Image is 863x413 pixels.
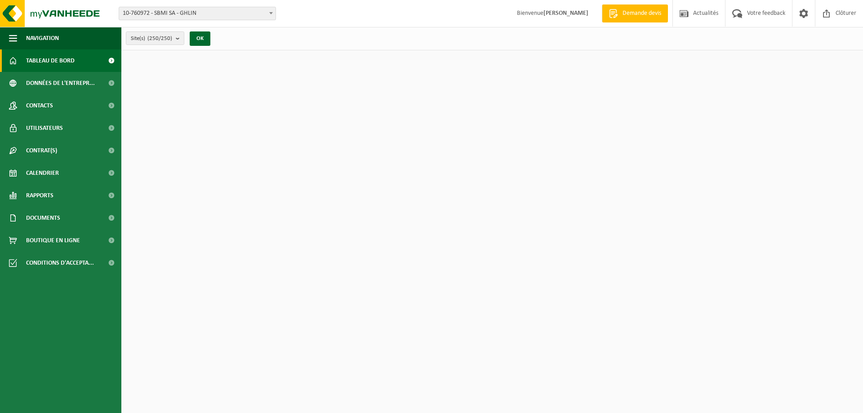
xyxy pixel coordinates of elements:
[131,32,172,45] span: Site(s)
[190,31,210,46] button: OK
[620,9,663,18] span: Demande devis
[543,10,588,17] strong: [PERSON_NAME]
[26,229,80,252] span: Boutique en ligne
[26,207,60,229] span: Documents
[26,94,53,117] span: Contacts
[26,27,59,49] span: Navigation
[119,7,276,20] span: 10-760972 - SBMI SA - GHLIN
[26,162,59,184] span: Calendrier
[26,49,75,72] span: Tableau de bord
[26,72,95,94] span: Données de l'entrepr...
[26,252,94,274] span: Conditions d'accepta...
[26,117,63,139] span: Utilisateurs
[26,139,57,162] span: Contrat(s)
[602,4,668,22] a: Demande devis
[147,36,172,41] count: (250/250)
[4,393,150,413] iframe: chat widget
[26,184,53,207] span: Rapports
[126,31,184,45] button: Site(s)(250/250)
